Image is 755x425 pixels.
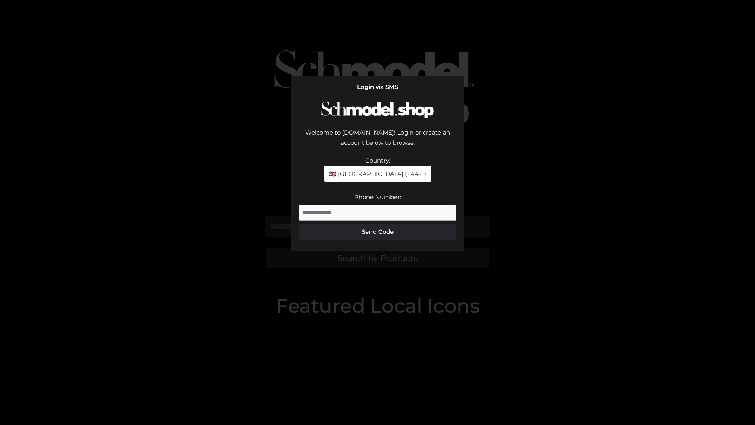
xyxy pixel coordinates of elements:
[319,94,436,126] img: Schmodel Logo
[365,157,390,164] label: Country:
[354,193,401,201] label: Phone Number:
[299,224,456,240] button: Send Code
[299,128,456,155] div: Welcome to [DOMAIN_NAME]! Login or create an account below to browse.
[329,169,421,179] span: 🇬🇧 [GEOGRAPHIC_DATA] (+44)
[299,83,456,91] h2: Login via SMS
